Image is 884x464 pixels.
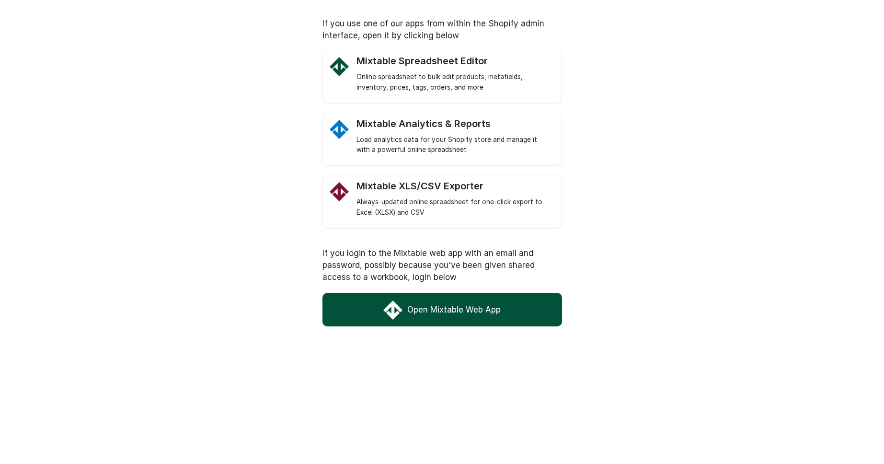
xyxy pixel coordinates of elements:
[383,301,402,320] img: Mixtable Web App
[322,293,562,326] a: Open Mixtable Web App
[356,180,552,218] a: Mixtable Excel and CSV Exporter app Logo Mixtable XLS/CSV Exporter Always-updated online spreadsh...
[330,182,349,201] img: Mixtable Excel and CSV Exporter app Logo
[322,247,562,283] p: If you login to the Mixtable web app with an email and password, possibly because you've been giv...
[322,18,562,42] p: If you use one of our apps from within the Shopify admin interface, open it by clicking below
[356,55,552,67] div: Mixtable Spreadsheet Editor
[330,57,349,76] img: Mixtable Spreadsheet Editor Logo
[356,72,552,93] div: Online spreadsheet to bulk edit products, metafields, inventory, prices, tags, orders, and more
[356,118,552,130] div: Mixtable Analytics & Reports
[356,135,552,156] div: Load analytics data for your Shopify store and manage it with a powerful online spreadsheet
[330,120,349,139] img: Mixtable Analytics
[356,197,552,218] div: Always-updated online spreadsheet for one-click export to Excel (XLSX) and CSV
[356,118,552,156] a: Mixtable Analytics Mixtable Analytics & Reports Load analytics data for your Shopify store and ma...
[356,180,552,192] div: Mixtable XLS/CSV Exporter
[356,55,552,93] a: Mixtable Spreadsheet Editor Logo Mixtable Spreadsheet Editor Online spreadsheet to bulk edit prod...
